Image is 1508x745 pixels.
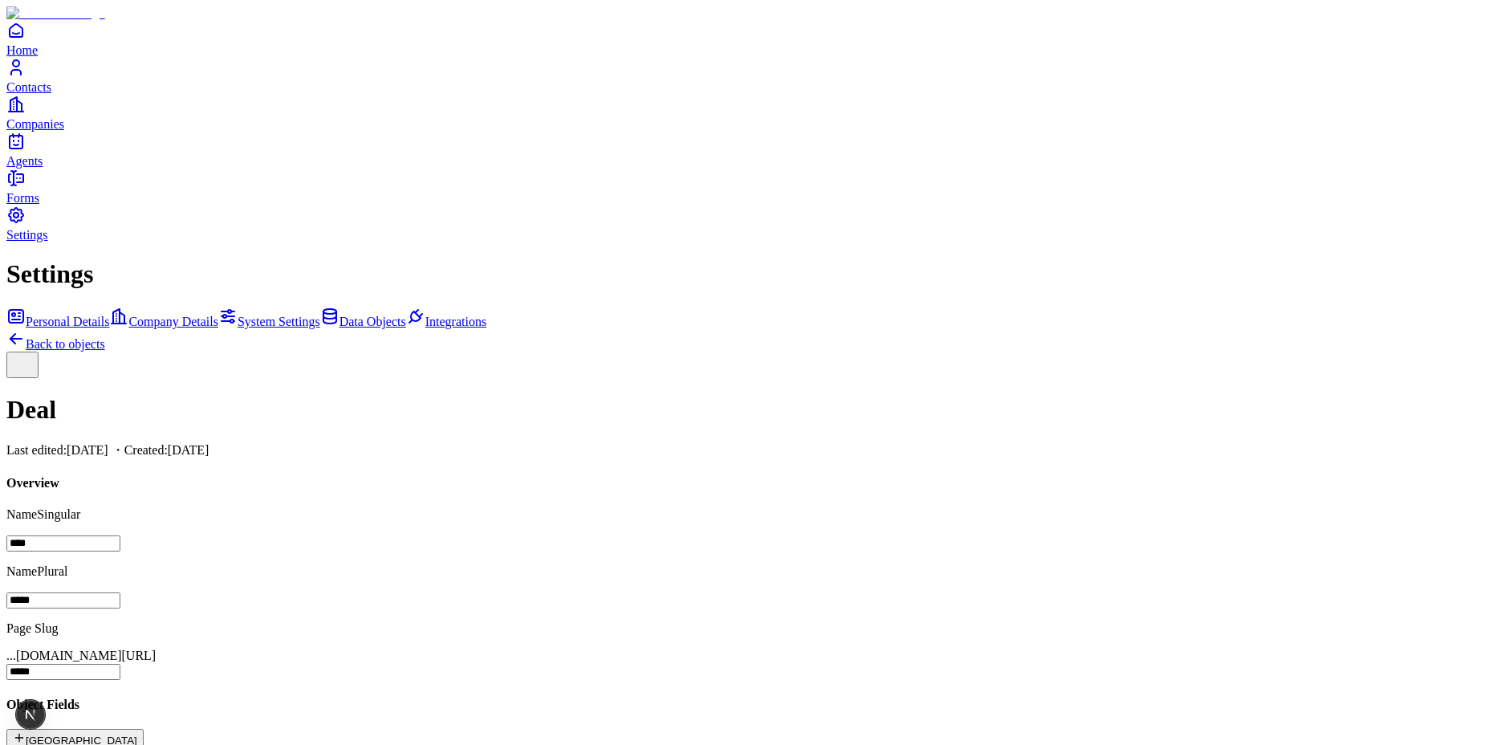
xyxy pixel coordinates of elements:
[218,315,320,328] a: System Settings
[128,315,218,328] span: Company Details
[6,95,1502,131] a: Companies
[6,621,1502,636] p: Page Slug
[37,507,80,521] span: Singular
[238,315,320,328] span: System Settings
[6,154,43,168] span: Agents
[6,315,109,328] a: Personal Details
[6,43,38,57] span: Home
[109,315,218,328] a: Company Details
[6,80,51,94] span: Contacts
[6,228,48,242] span: Settings
[6,206,1502,242] a: Settings
[6,337,105,351] a: Back to objects
[37,564,67,578] span: Plural
[6,6,105,21] img: Item Brain Logo
[425,315,486,328] span: Integrations
[320,315,406,328] a: Data Objects
[26,315,109,328] span: Personal Details
[6,395,1502,425] h1: Deal
[6,117,64,131] span: Companies
[6,58,1502,94] a: Contacts
[6,191,39,205] span: Forms
[6,132,1502,168] a: Agents
[406,315,486,328] a: Integrations
[6,442,1502,459] p: Last edited: [DATE] ・Created: [DATE]
[6,564,1502,579] p: Name
[6,698,1502,712] h4: Object Fields
[339,315,406,328] span: Data Objects
[6,649,1502,663] div: ...[DOMAIN_NAME][URL]
[6,476,1502,491] h4: Overview
[6,259,1502,289] h1: Settings
[6,169,1502,205] a: Forms
[6,507,1502,522] p: Name
[6,21,1502,57] a: Home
